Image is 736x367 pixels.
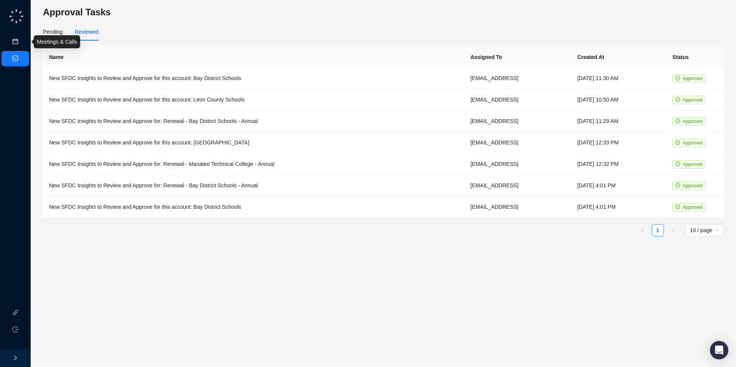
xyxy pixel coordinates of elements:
[571,197,666,218] td: [DATE] 4:01 PM
[666,47,724,68] th: Status
[43,197,464,218] td: New SFDC Insights to Review and Approve for this account: Bay District Schools
[43,6,724,18] h3: Approval Tasks
[464,197,571,218] td: [EMAIL_ADDRESS]
[675,162,680,166] span: check-circle
[571,47,666,68] th: Created At
[12,326,18,333] span: logout
[464,111,571,132] td: [EMAIL_ADDRESS]
[640,228,645,233] span: left
[652,224,664,236] a: 1
[571,68,666,89] td: [DATE] 11:30 AM
[683,205,702,210] span: Approved
[464,154,571,175] td: [EMAIL_ADDRESS]
[464,132,571,154] td: [EMAIL_ADDRESS]
[464,68,571,89] td: [EMAIL_ADDRESS]
[571,111,666,132] td: [DATE] 11:29 AM
[13,355,18,360] span: right
[464,47,571,68] th: Assigned To
[571,154,666,175] td: [DATE] 12:32 PM
[683,119,702,124] span: Approved
[675,119,680,123] span: check-circle
[685,224,724,236] div: Page Size
[690,224,719,236] span: 10 / page
[571,89,666,111] td: [DATE] 10:50 AM
[683,183,702,188] span: Approved
[43,111,464,132] td: New SFDC Insights to Review and Approve for: Renewal - Bay District Schools - Annual
[571,175,666,197] td: [DATE] 4:01 PM
[683,97,702,103] span: Approved
[652,224,664,236] li: 1
[683,76,702,81] span: Approved
[683,140,702,146] span: Approved
[667,224,679,236] li: Next Page
[571,132,666,154] td: [DATE] 12:33 PM
[464,175,571,197] td: [EMAIL_ADDRESS]
[464,89,571,111] td: [EMAIL_ADDRESS]
[667,224,679,236] button: right
[675,205,680,209] span: check-circle
[43,175,464,197] td: New SFDC Insights to Review and Approve for: Renewal - Bay District Schools - Annual
[43,28,62,36] div: Pending
[710,341,728,359] div: Open Intercom Messenger
[675,140,680,145] span: check-circle
[675,97,680,102] span: check-circle
[43,132,464,154] td: New SFDC Insights to Review and Approve for this account: [GEOGRAPHIC_DATA]
[671,228,675,233] span: right
[43,154,464,175] td: New SFDC Insights to Review and Approve for: Renewal - Manatee Technical College - Annual
[75,28,98,36] div: Reviewed
[683,162,702,167] span: Approved
[675,76,680,80] span: check-circle
[43,89,464,111] td: New SFDC Insights to Review and Approve for this account: Leon County Schools
[43,68,464,89] td: New SFDC Insights to Review and Approve for this account: Bay District Schools
[636,224,649,236] button: left
[675,183,680,188] span: check-circle
[8,8,25,25] img: logo-small-C4UdH2pc.png
[636,224,649,236] li: Previous Page
[43,47,464,68] th: Name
